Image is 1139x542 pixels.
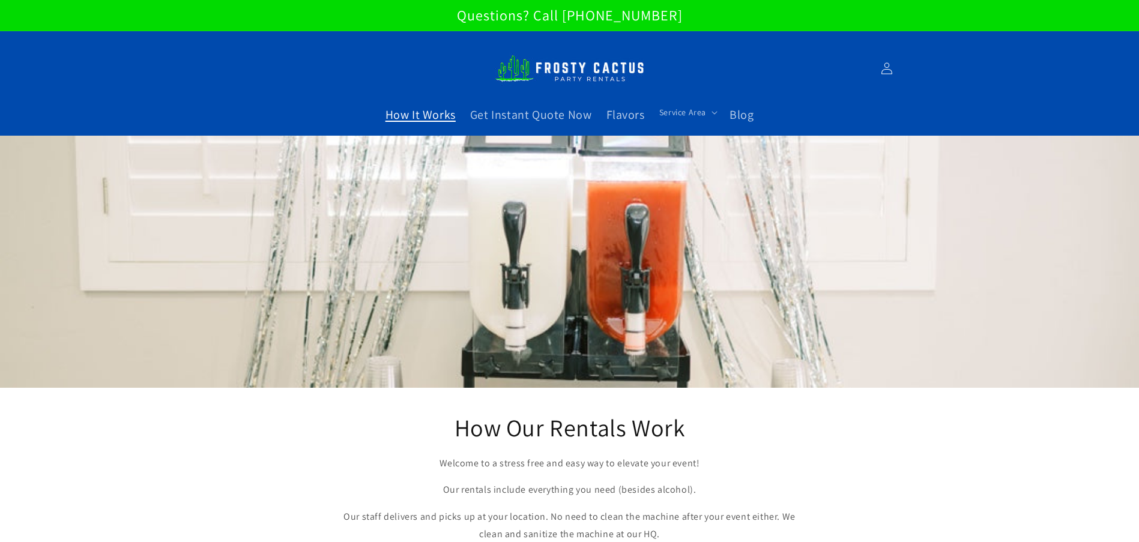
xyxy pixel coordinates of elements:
[378,100,463,130] a: How It Works
[385,107,456,122] span: How It Works
[336,455,804,472] p: Welcome to a stress free and easy way to elevate your event!
[730,107,754,122] span: Blog
[495,48,645,89] img: Frosty Cactus Margarita machine rentals Slushy machine rentals dirt soda dirty slushies
[722,100,761,130] a: Blog
[606,107,645,122] span: Flavors
[470,107,592,122] span: Get Instant Quote Now
[336,412,804,443] h2: How Our Rentals Work
[463,100,599,130] a: Get Instant Quote Now
[652,100,722,125] summary: Service Area
[336,481,804,499] p: Our rentals include everything you need (besides alcohol).
[599,100,652,130] a: Flavors
[659,107,706,118] span: Service Area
